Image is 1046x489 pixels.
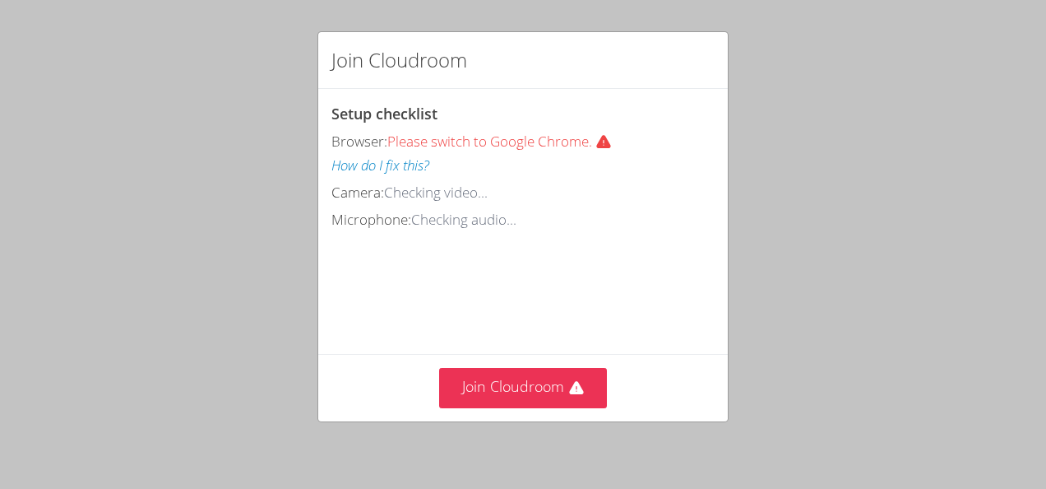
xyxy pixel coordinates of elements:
span: Setup checklist [331,104,437,123]
button: Join Cloudroom [439,368,608,408]
h2: Join Cloudroom [331,45,467,75]
button: How do I fix this? [331,154,429,178]
span: Browser: [331,132,387,151]
span: Checking audio... [411,210,516,229]
span: Please switch to Google Chrome. [387,132,618,151]
span: Checking video... [384,183,488,202]
span: Camera: [331,183,384,202]
span: Microphone: [331,210,411,229]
